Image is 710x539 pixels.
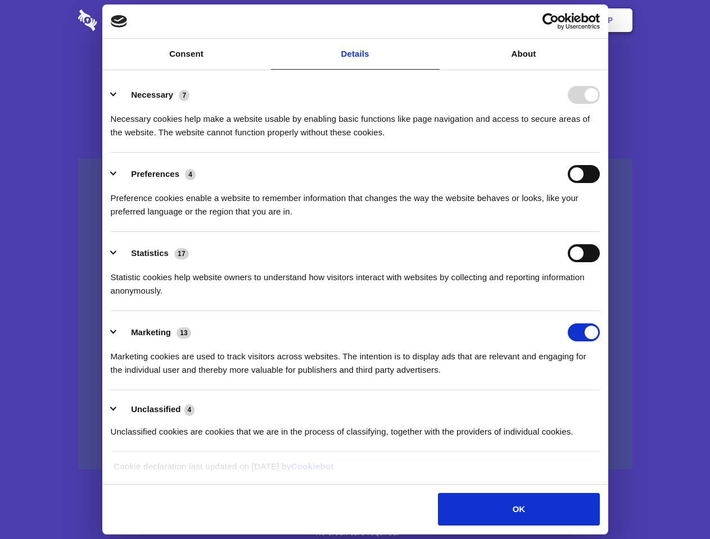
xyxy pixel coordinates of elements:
label: Marketing [131,327,171,337]
button: OK [438,493,599,526]
div: Preference cookies enable a website to remember information that changes the way the website beha... [111,183,600,218]
img: logo-wordmark-white-trans-d4663122ce5f474addd5e946df7df03e33cb6a1c49d2221995e7729f52c070b2.svg [78,10,174,31]
label: Preferences [131,169,179,179]
iframe: Drift Widget Chat Controller [654,483,697,526]
a: Wistia video thumbnail [78,158,632,470]
button: Unclassified (4) [111,403,202,417]
span: 4 [185,169,196,180]
div: Necessary cookies help make a website usable by enabling basic functions like page navigation and... [111,104,600,139]
button: Marketing (13) [111,323,198,341]
button: Preferences (4) [111,165,203,183]
a: Contact [456,3,508,38]
a: Cookiebot [291,462,334,471]
span: 4 [184,404,195,415]
span: 13 [177,327,191,339]
div: Unclassified cookies are cookies that we are in the process of classifying, together with the pro... [111,417,600,438]
a: Pricing [330,3,379,38]
label: Statistics [131,248,169,258]
img: logo [111,15,128,28]
a: Consent [102,39,271,70]
div: Cookie declaration last updated on [DATE] by [105,460,605,482]
a: Login [510,3,559,38]
h4: Auto-redaction of sensitive data, encrypted data sharing and self-destructing private chats. Shar... [78,102,632,139]
a: Details [271,39,440,70]
span: 17 [174,248,189,259]
div: Statistic cookies help website owners to understand how visitors interact with websites by collec... [111,262,600,298]
div: Marketing cookies are used to track visitors across websites. The intention is to display ads tha... [111,341,600,377]
button: Statistics (17) [111,244,196,262]
h1: Eliminate Slack Data Loss. [78,51,632,91]
a: Usercentrics Cookiebot - opens in a new window [501,13,600,30]
label: Necessary [131,90,173,99]
button: Necessary (7) [111,86,197,104]
a: About [440,39,608,70]
span: 7 [179,90,189,101]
